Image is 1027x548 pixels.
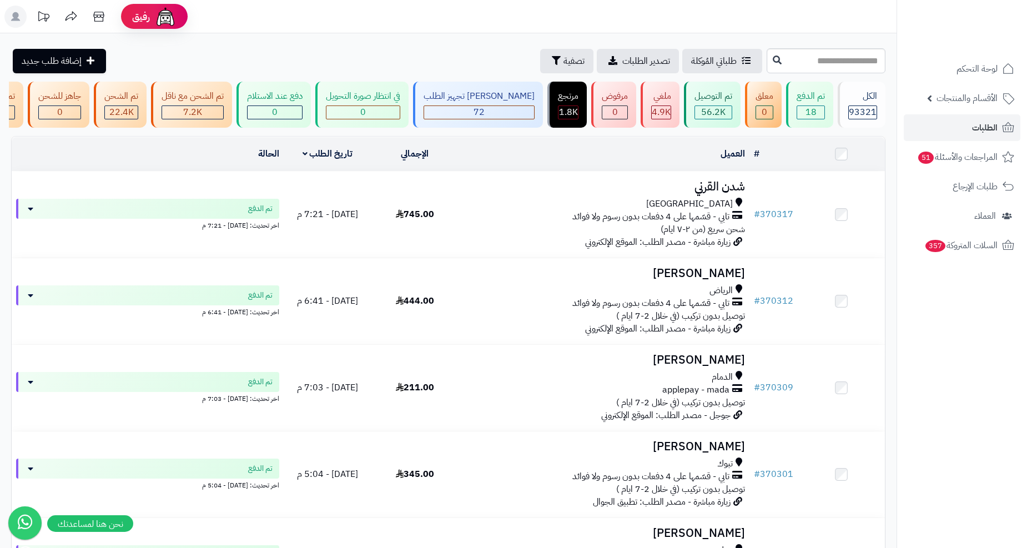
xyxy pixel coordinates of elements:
div: 22365 [105,106,138,119]
a: تم التوصيل 56.2K [682,82,743,128]
h3: [PERSON_NAME] [463,527,745,540]
span: تابي - قسّمها على 4 دفعات بدون رسوم ولا فوائد [572,297,729,310]
a: مرتجع 1.8K [545,82,589,128]
a: الكل93321 [835,82,888,128]
a: العميل [721,147,745,160]
span: # [754,208,760,221]
div: 0 [248,106,302,119]
a: جاهز للشحن 0 [26,82,92,128]
span: 0 [762,105,767,119]
span: 72 [474,105,485,119]
span: [DATE] - 5:04 م [297,467,358,481]
span: 51 [918,152,934,164]
span: العملاء [974,208,996,224]
div: 7223 [162,106,223,119]
span: توصيل بدون تركيب (في خلال 2-7 ايام ) [616,309,745,323]
span: لوحة التحكم [956,61,998,77]
div: 72 [424,106,534,119]
span: الأقسام والمنتجات [937,91,998,106]
span: 56.2K [701,105,726,119]
span: توصيل بدون تركيب (في خلال 2-7 ايام ) [616,482,745,496]
span: الرياض [709,284,733,297]
a: لوحة التحكم [904,56,1020,82]
div: [PERSON_NAME] تجهيز الطلب [424,90,535,103]
div: معلق [756,90,773,103]
span: 745.00 [396,208,434,221]
a: تم الشحن مع ناقل 7.2K [149,82,234,128]
div: 56194 [695,106,732,119]
a: السلات المتروكة357 [904,232,1020,259]
span: تبوك [717,457,733,470]
div: اخر تحديث: [DATE] - 7:03 م [16,392,279,404]
span: applepay - mada [662,384,729,396]
span: 1.8K [559,105,578,119]
span: 18 [806,105,817,119]
div: 18 [797,106,824,119]
span: تصدير الطلبات [622,54,670,68]
a: # [754,147,759,160]
span: 93321 [849,105,877,119]
div: 0 [756,106,773,119]
span: تم الدفع [248,203,273,214]
a: مرفوض 0 [589,82,638,128]
div: 0 [602,106,627,119]
span: شحن سريع (من ٢-٧ ايام) [661,223,745,236]
a: تم الشحن 22.4K [92,82,149,128]
span: 7.2K [183,105,202,119]
span: تم الدفع [248,376,273,388]
a: الإجمالي [401,147,429,160]
div: ملغي [651,90,671,103]
span: 357 [925,240,945,252]
span: السلات المتروكة [924,238,998,253]
a: #370317 [754,208,793,221]
div: 1783 [558,106,578,119]
a: #370301 [754,467,793,481]
span: المراجعات والأسئلة [917,149,998,165]
a: تحديثات المنصة [29,6,57,31]
span: زيارة مباشرة - مصدر الطلب: الموقع الإلكتروني [585,235,731,249]
a: طلبات الإرجاع [904,173,1020,200]
div: اخر تحديث: [DATE] - 7:21 م [16,219,279,230]
a: تم الدفع 18 [784,82,835,128]
span: الطلبات [972,120,998,135]
img: logo-2.png [952,28,1016,51]
span: # [754,381,760,394]
span: 0 [57,105,63,119]
span: جوجل - مصدر الطلب: الموقع الإلكتروني [601,409,731,422]
span: طلبات الإرجاع [953,179,998,194]
span: 0 [272,105,278,119]
span: 444.00 [396,294,434,308]
span: [GEOGRAPHIC_DATA] [646,198,733,210]
div: 0 [39,106,80,119]
span: طلباتي المُوكلة [691,54,737,68]
div: اخر تحديث: [DATE] - 6:41 م [16,305,279,317]
span: [DATE] - 7:21 م [297,208,358,221]
div: دفع عند الاستلام [247,90,303,103]
span: # [754,467,760,481]
span: تم الدفع [248,290,273,301]
a: [PERSON_NAME] تجهيز الطلب 72 [411,82,545,128]
span: 345.00 [396,467,434,481]
h3: [PERSON_NAME] [463,440,745,453]
a: الحالة [258,147,279,160]
h3: [PERSON_NAME] [463,267,745,280]
span: الدمام [712,371,733,384]
span: [DATE] - 6:41 م [297,294,358,308]
span: تابي - قسّمها على 4 دفعات بدون رسوم ولا فوائد [572,470,729,483]
div: 0 [326,106,400,119]
h3: شدن القرني [463,180,745,193]
div: جاهز للشحن [38,90,81,103]
a: العملاء [904,203,1020,229]
button: تصفية [540,49,593,73]
a: ملغي 4.9K [638,82,682,128]
div: 4937 [652,106,671,119]
span: رفيق [132,10,150,23]
span: [DATE] - 7:03 م [297,381,358,394]
a: دفع عند الاستلام 0 [234,82,313,128]
span: تابي - قسّمها على 4 دفعات بدون رسوم ولا فوائد [572,210,729,223]
a: طلباتي المُوكلة [682,49,762,73]
a: معلق 0 [743,82,784,128]
a: #370312 [754,294,793,308]
div: تم التوصيل [694,90,732,103]
div: الكل [848,90,877,103]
